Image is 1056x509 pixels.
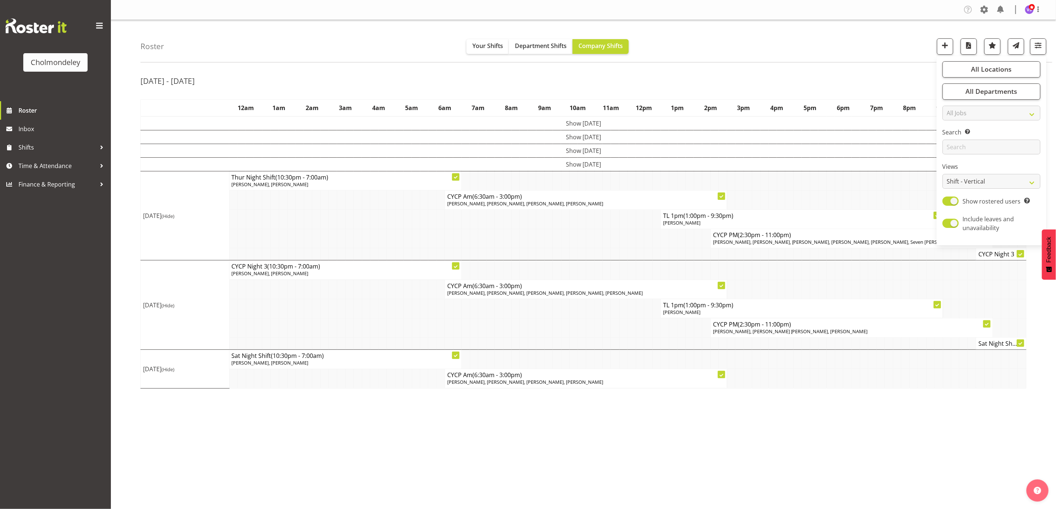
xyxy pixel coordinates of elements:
span: [PERSON_NAME], [PERSON_NAME] [PERSON_NAME], [PERSON_NAME] [713,328,868,335]
span: (1:00pm - 9:30pm) [683,212,733,220]
span: Include leaves and unavailability [963,215,1014,232]
th: 4am [362,99,395,116]
td: [DATE] [141,171,230,260]
span: (10:30pm - 7:00am) [276,173,329,181]
th: 7pm [860,99,893,116]
img: victoria-spackman5507.jpg [1025,5,1034,14]
th: 8am [495,99,528,116]
span: [PERSON_NAME], [PERSON_NAME], [PERSON_NAME], [PERSON_NAME] [447,379,603,385]
span: (10:30pm - 7:00am) [268,262,320,270]
th: 12am [229,99,262,116]
span: Your Shifts [472,42,503,50]
button: Feedback - Show survey [1042,229,1056,280]
button: All Departments [943,83,1040,100]
span: Roster [18,105,107,116]
span: [PERSON_NAME] [663,309,700,315]
h4: CYCP Night 3 [978,250,1024,258]
span: (1:00pm - 9:30pm) [683,301,733,309]
span: [PERSON_NAME], [PERSON_NAME] [232,270,309,277]
span: All Departments [965,87,1017,96]
h4: Roster [140,42,164,51]
th: 10am [561,99,594,116]
h4: Sat Night Sh... [978,340,1024,347]
button: Department Shifts [509,39,573,54]
span: Feedback [1046,237,1052,263]
label: Views [943,162,1040,171]
span: (2:30pm - 11:00pm) [738,231,791,239]
span: (6:30am - 3:00pm) [472,192,522,201]
button: Highlight an important date within the roster. [984,38,1001,55]
div: Cholmondeley [31,57,80,68]
button: Filter Shifts [1030,38,1046,55]
h4: CYCP PM [713,231,990,239]
span: (Hide) [162,366,174,373]
button: Send a list of all shifts for the selected filtered period to all rostered employees. [1008,38,1024,55]
span: (6:30am - 3:00pm) [472,282,522,290]
h4: CYCP PM [713,321,990,328]
span: Finance & Reporting [18,179,96,190]
img: help-xxl-2.png [1034,487,1041,494]
th: 3am [329,99,362,116]
img: Rosterit website logo [6,18,67,33]
button: Company Shifts [573,39,629,54]
th: 2am [296,99,329,116]
span: [PERSON_NAME], [PERSON_NAME], [PERSON_NAME], [PERSON_NAME] [447,200,603,207]
span: All Locations [971,65,1012,74]
h4: CYCP Am [447,193,724,200]
th: 1pm [661,99,694,116]
span: [PERSON_NAME], [PERSON_NAME], [PERSON_NAME], [PERSON_NAME], [PERSON_NAME], Seven [PERSON_NAME] [713,239,962,245]
button: All Locations [943,61,1040,78]
h4: TL 1pm [663,301,940,309]
label: Search [943,128,1040,137]
button: Add a new shift [937,38,953,55]
th: 4pm [760,99,794,116]
th: 2pm [694,99,727,116]
td: [DATE] [141,260,230,350]
th: 9am [528,99,561,116]
span: (6:30am - 3:00pm) [472,371,522,379]
span: [PERSON_NAME], [PERSON_NAME] [232,359,309,366]
th: 5am [395,99,428,116]
td: Show [DATE] [141,144,1026,157]
th: 9pm [926,99,960,116]
span: (2:30pm - 11:00pm) [738,320,791,328]
span: Company Shifts [578,42,623,50]
td: Show [DATE] [141,157,1026,171]
h4: CYCP Am [447,282,724,290]
h4: CYCP Night 3 [232,263,459,270]
th: 6am [428,99,462,116]
th: 12pm [628,99,661,116]
h4: TL 1pm [663,212,940,219]
h4: Thur Night Shift [232,174,459,181]
span: [PERSON_NAME] [663,219,700,226]
span: [PERSON_NAME], [PERSON_NAME] [232,181,309,188]
th: 3pm [727,99,760,116]
span: (10:30pm - 7:00am) [271,352,324,360]
span: Shifts [18,142,96,153]
button: Download a PDF of the roster according to the set date range. [961,38,977,55]
span: Time & Attendance [18,160,96,171]
span: [PERSON_NAME], [PERSON_NAME], [PERSON_NAME], [PERSON_NAME], [PERSON_NAME] [447,290,643,296]
button: Your Shifts [466,39,509,54]
th: 5pm [794,99,827,116]
span: (Hide) [162,213,174,219]
th: 7am [462,99,495,116]
span: (Hide) [162,302,174,309]
span: Inbox [18,123,107,134]
h4: Sat Night Shift [232,352,459,359]
th: 11am [594,99,628,116]
h2: [DATE] - [DATE] [140,76,195,86]
th: 1am [262,99,296,116]
span: Show rostered users [963,197,1021,205]
input: Search [943,140,1040,154]
th: 6pm [827,99,860,116]
h4: CYCP Am [447,371,724,379]
td: Show [DATE] [141,116,1026,130]
span: Department Shifts [515,42,567,50]
td: [DATE] [141,350,230,388]
td: Show [DATE] [141,130,1026,144]
th: 8pm [893,99,926,116]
